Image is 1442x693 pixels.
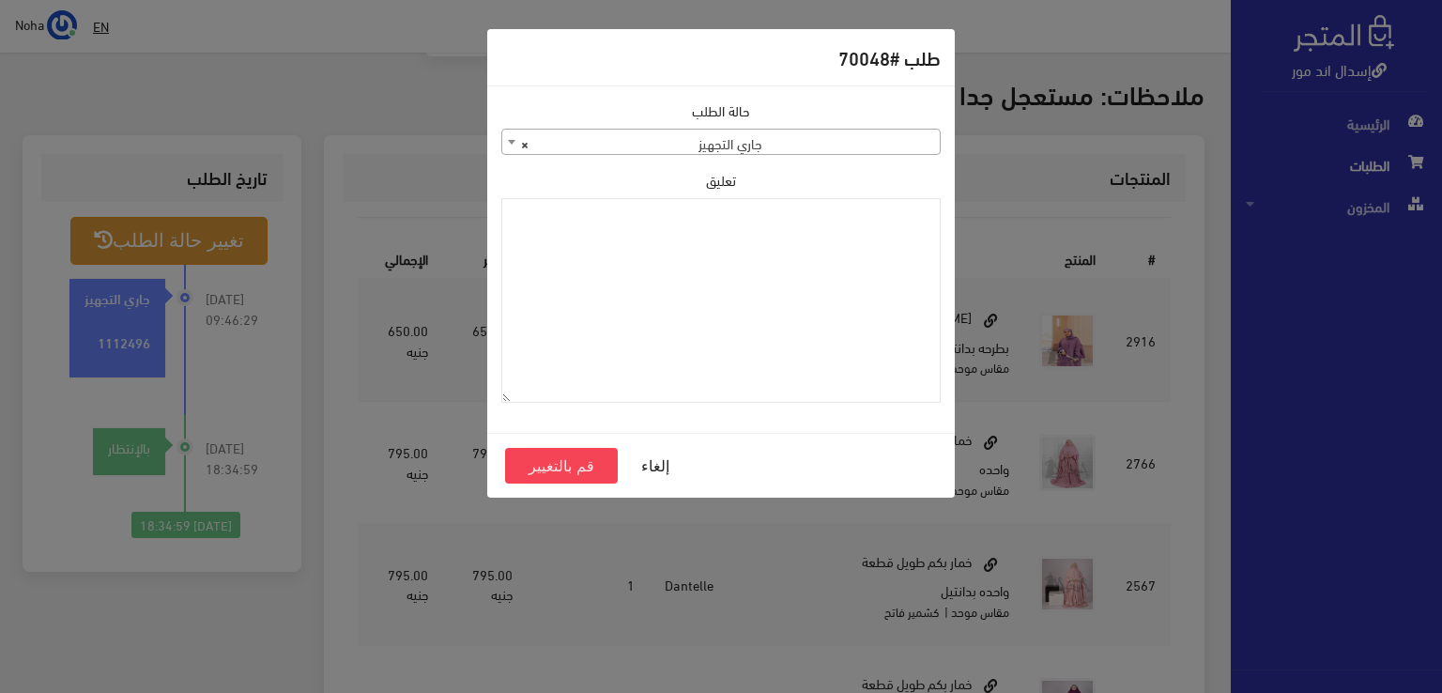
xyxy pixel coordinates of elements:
[692,100,750,121] label: حالة الطلب
[23,564,94,636] iframe: Drift Widget Chat Controller
[838,43,941,71] h5: طلب #70048
[706,170,736,191] label: تعليق
[505,448,618,484] button: قم بالتغيير
[618,448,693,484] button: إلغاء
[502,130,940,156] span: جاري التجهيز
[501,129,941,155] span: جاري التجهيز
[521,130,529,156] span: ×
